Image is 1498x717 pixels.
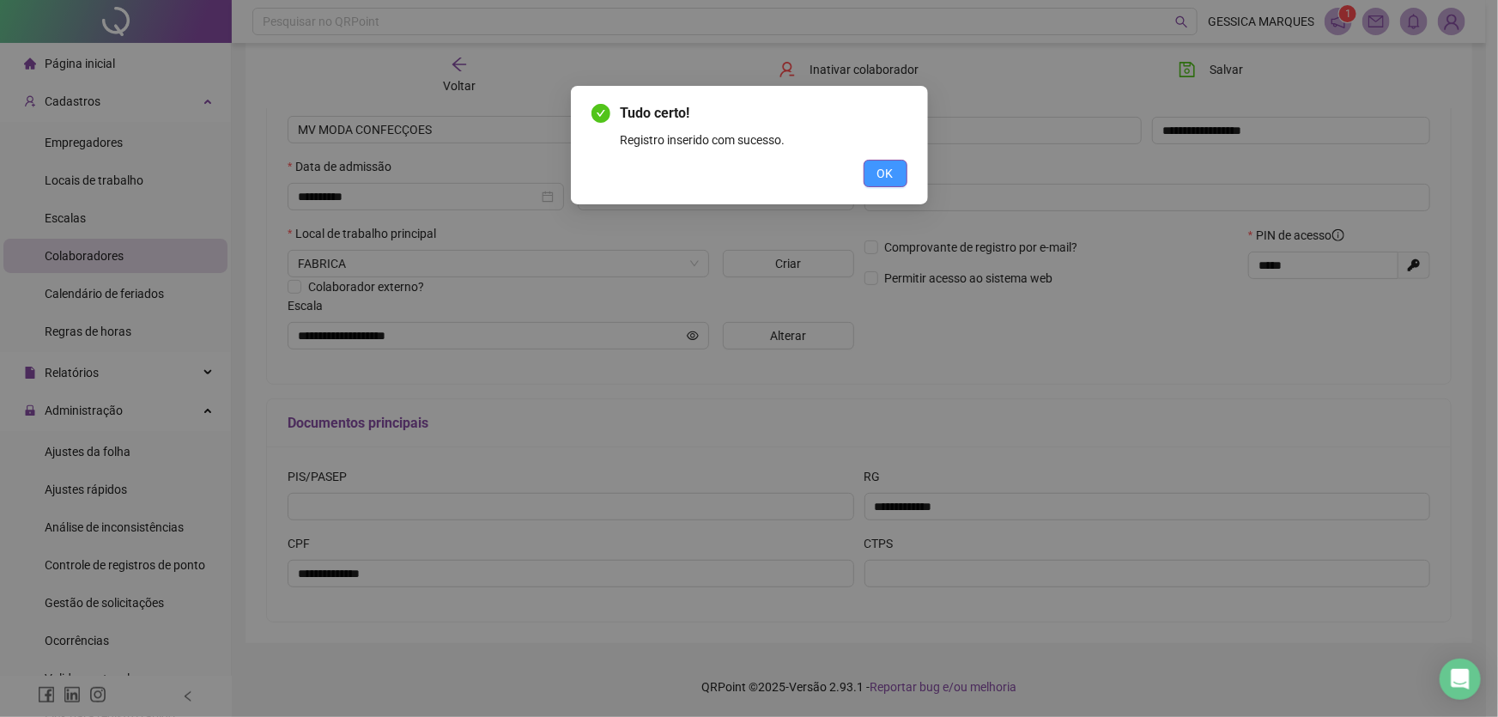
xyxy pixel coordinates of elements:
span: check-circle [591,104,610,123]
div: Open Intercom Messenger [1440,659,1481,700]
button: OK [864,160,907,187]
span: Tudo certo! [621,105,690,121]
span: OK [877,164,894,183]
span: Registro inserido com sucesso. [621,133,785,147]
